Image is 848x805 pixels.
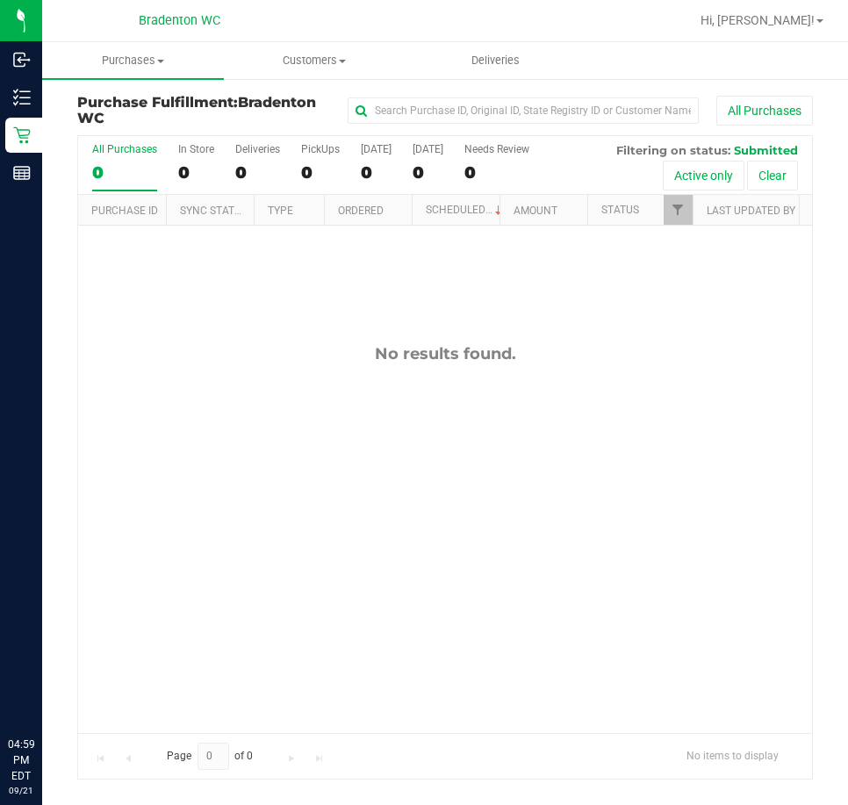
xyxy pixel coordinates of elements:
a: Sync Status [180,205,248,217]
a: Customers [224,42,406,79]
div: No results found. [78,344,812,363]
h3: Purchase Fulfillment: [77,95,322,126]
div: 0 [464,162,529,183]
p: 09/21 [8,784,34,797]
button: All Purchases [716,96,813,126]
a: Deliveries [405,42,586,79]
div: 0 [178,162,214,183]
span: Deliveries [448,53,543,68]
span: Bradenton WC [77,94,316,126]
p: 04:59 PM EDT [8,737,34,784]
a: Type [268,205,293,217]
inline-svg: Inventory [13,89,31,106]
a: Purchases [42,42,224,79]
a: Purchase ID [91,205,158,217]
div: [DATE] [413,143,443,155]
div: Deliveries [235,143,280,155]
input: Search Purchase ID, Original ID, State Registry ID or Customer Name... [348,97,699,124]
a: Scheduled [426,204,506,216]
span: Purchases [42,53,224,68]
span: Hi, [PERSON_NAME]! [701,13,815,27]
div: 0 [235,162,280,183]
inline-svg: Retail [13,126,31,144]
span: Page of 0 [152,743,268,770]
a: Ordered [338,205,384,217]
inline-svg: Inbound [13,51,31,68]
span: Customers [225,53,405,68]
span: No items to display [672,743,793,769]
inline-svg: Reports [13,164,31,182]
a: Amount [514,205,557,217]
div: [DATE] [361,143,392,155]
span: Bradenton WC [139,13,220,28]
div: PickUps [301,143,340,155]
a: Filter [664,195,693,225]
div: Needs Review [464,143,529,155]
button: Clear [747,161,798,190]
div: 0 [92,162,157,183]
div: 0 [361,162,392,183]
button: Active only [663,161,744,190]
span: Filtering on status: [616,143,730,157]
a: Status [601,204,639,216]
a: Last Updated By [707,205,795,217]
div: In Store [178,143,214,155]
div: 0 [413,162,443,183]
div: 0 [301,162,340,183]
span: Submitted [734,143,798,157]
div: All Purchases [92,143,157,155]
iframe: Resource center [18,665,70,717]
